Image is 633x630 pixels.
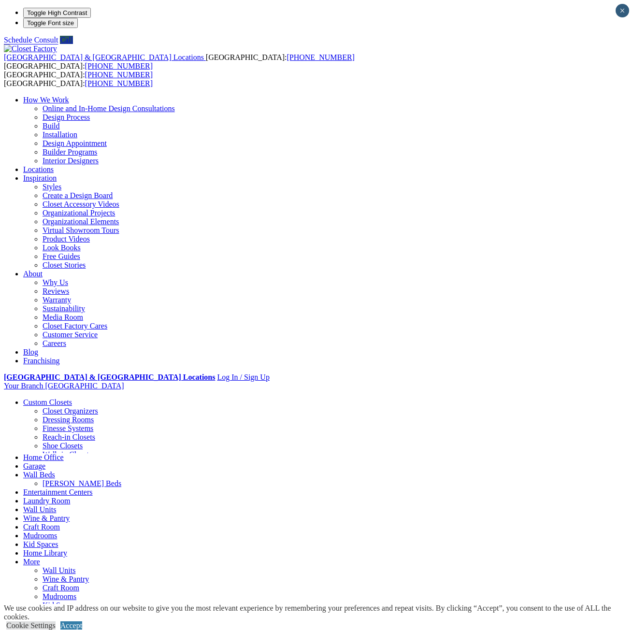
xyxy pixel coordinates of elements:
a: Customer Service [43,330,98,339]
a: Closet Organizers [43,407,98,415]
a: Schedule Consult [4,36,58,44]
a: [PHONE_NUMBER] [85,71,153,79]
a: Kid Spaces [43,601,77,609]
a: Wall Beds [23,471,55,479]
a: Entertainment Centers [23,488,93,496]
a: Design Appointment [43,139,107,147]
a: Installation [43,130,77,139]
button: Toggle High Contrast [23,8,91,18]
a: Reviews [43,287,69,295]
a: Blog [23,348,38,356]
a: Log In / Sign Up [217,373,269,381]
a: Careers [43,339,66,347]
a: [PHONE_NUMBER] [85,62,153,70]
a: Free Guides [43,252,80,260]
a: Why Us [43,278,68,286]
a: Home Office [23,453,64,461]
a: [PERSON_NAME] Beds [43,479,121,487]
a: Closet Accessory Videos [43,200,119,208]
a: Online and In-Home Design Consultations [43,104,175,113]
a: Home Library [23,549,67,557]
a: Wall Units [43,566,75,574]
button: Close [616,4,629,17]
a: [GEOGRAPHIC_DATA] & [GEOGRAPHIC_DATA] Locations [4,373,215,381]
a: Inspiration [23,174,57,182]
a: Warranty [43,296,71,304]
a: Kid Spaces [23,540,58,548]
a: Dressing Rooms [43,415,94,424]
a: Mudrooms [23,531,57,540]
a: Reach-in Closets [43,433,95,441]
a: Builder Programs [43,148,97,156]
a: Interior Designers [43,157,99,165]
a: [PHONE_NUMBER] [287,53,354,61]
a: Organizational Projects [43,209,115,217]
a: Locations [23,165,54,173]
a: More menu text will display only on big screen [23,558,40,566]
span: [GEOGRAPHIC_DATA] & [GEOGRAPHIC_DATA] Locations [4,53,204,61]
a: Create a Design Board [43,191,113,200]
a: Shoe Closets [43,442,83,450]
a: Walk-in Closets [43,450,92,458]
a: Wine & Pantry [43,575,89,583]
a: [PHONE_NUMBER] [85,79,153,87]
a: About [23,270,43,278]
a: Product Videos [43,235,90,243]
a: Closet Factory Cares [43,322,107,330]
a: Craft Room [43,584,79,592]
a: Look Books [43,243,81,252]
a: Your Branch [GEOGRAPHIC_DATA] [4,382,124,390]
span: Toggle Font size [27,19,74,27]
a: Organizational Elements [43,217,119,226]
span: [GEOGRAPHIC_DATA]: [GEOGRAPHIC_DATA]: [4,53,355,70]
a: How We Work [23,96,69,104]
a: Laundry Room [23,497,70,505]
a: Cookie Settings [6,621,56,630]
span: Toggle High Contrast [27,9,87,16]
a: Wall Units [23,505,56,514]
img: Closet Factory [4,44,57,53]
a: Garage [23,462,45,470]
a: Media Room [43,313,83,321]
a: Build [43,122,60,130]
a: Craft Room [23,523,60,531]
a: Finesse Systems [43,424,93,432]
span: [GEOGRAPHIC_DATA] [45,382,124,390]
a: [GEOGRAPHIC_DATA] & [GEOGRAPHIC_DATA] Locations [4,53,206,61]
button: Toggle Font size [23,18,78,28]
a: Styles [43,183,61,191]
a: Accept [60,621,82,630]
div: We use cookies and IP address on our website to give you the most relevant experience by remember... [4,604,633,621]
a: Mudrooms [43,592,76,601]
span: [GEOGRAPHIC_DATA]: [GEOGRAPHIC_DATA]: [4,71,153,87]
span: Your Branch [4,382,43,390]
a: Design Process [43,113,90,121]
a: Franchising [23,357,60,365]
a: Wine & Pantry [23,514,70,522]
a: Call [60,36,73,44]
a: Custom Closets [23,398,72,406]
a: Virtual Showroom Tours [43,226,119,234]
a: Sustainability [43,304,85,313]
a: Closet Stories [43,261,86,269]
